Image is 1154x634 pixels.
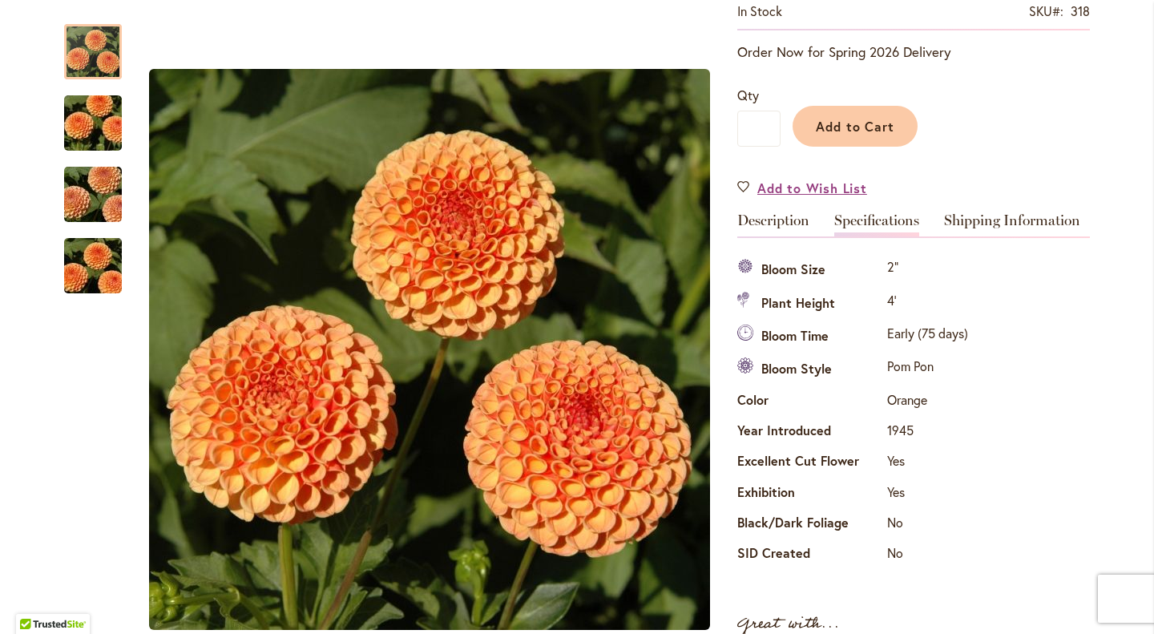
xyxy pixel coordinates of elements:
[737,2,782,21] div: Availability
[793,106,918,147] button: Add to Cart
[737,213,809,236] a: Description
[883,321,972,353] td: Early (75 days)
[737,386,883,417] th: Color
[64,151,138,222] div: AMBER QUEEN
[737,448,883,479] th: Excellent Cut Flower
[883,448,972,479] td: Yes
[737,87,759,103] span: Qty
[64,8,138,79] div: AMBER QUEEN
[883,353,972,386] td: Pom Pon
[883,418,972,448] td: 1945
[737,418,883,448] th: Year Introduced
[883,287,972,320] td: 4'
[883,510,972,540] td: No
[12,577,57,622] iframe: Launch Accessibility Center
[737,287,883,320] th: Plant Height
[149,69,710,630] img: AMBER QUEEN
[64,79,138,151] div: AMBER QUEEN
[35,85,151,162] img: AMBER QUEEN
[816,118,895,135] span: Add to Cart
[737,353,883,386] th: Bloom Style
[737,254,883,287] th: Bloom Size
[737,213,1090,571] div: Detailed Product Info
[1071,2,1090,21] div: 318
[737,42,1090,62] p: Order Now for Spring 2026 Delivery
[737,510,883,540] th: Black/Dark Foliage
[737,540,883,571] th: SID Created
[883,540,972,571] td: No
[944,213,1080,236] a: Shipping Information
[883,479,972,509] td: Yes
[834,213,919,236] a: Specifications
[35,156,151,233] img: AMBER QUEEN
[64,222,122,293] div: AMBER QUEEN
[1029,2,1063,19] strong: SKU
[737,479,883,509] th: Exhibition
[757,179,867,197] span: Add to Wish List
[737,2,782,19] span: In stock
[35,228,151,305] img: AMBER QUEEN
[737,321,883,353] th: Bloom Time
[883,386,972,417] td: Orange
[737,179,867,197] a: Add to Wish List
[883,254,972,287] td: 2"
